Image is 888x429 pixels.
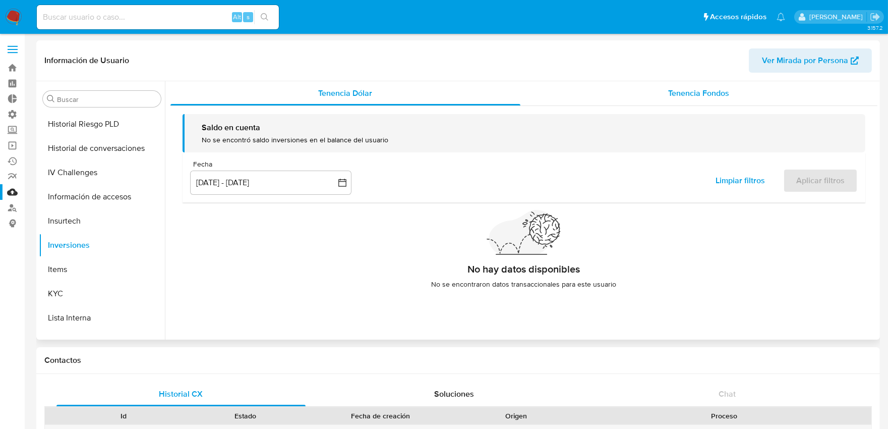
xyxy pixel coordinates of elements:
span: Soluciones [434,388,474,400]
span: Chat [719,388,736,400]
div: Proceso [584,411,864,421]
button: Historial Riesgo PLD [39,112,165,136]
h1: Información de Usuario [44,56,129,66]
button: Lista Interna [39,306,165,330]
div: Origen [462,411,570,421]
button: Buscar [47,95,55,103]
a: Salir [870,12,880,22]
span: Ver Mirada por Persona [762,48,848,73]
a: Notificaciones [777,13,785,21]
button: Items [39,257,165,282]
input: Buscar usuario o caso... [37,11,279,24]
span: Alt [233,12,241,22]
input: Buscar [57,95,157,104]
button: Ver Mirada por Persona [749,48,872,73]
button: IV Challenges [39,160,165,185]
button: search-icon [254,10,275,24]
button: Inversiones [39,233,165,257]
button: Información de accesos [39,185,165,209]
button: Historial de conversaciones [39,136,165,160]
div: Estado [192,411,300,421]
button: KYC [39,282,165,306]
span: Accesos rápidos [710,12,766,22]
span: s [247,12,250,22]
button: Listas Externas [39,330,165,354]
button: Insurtech [39,209,165,233]
p: sandra.chabay@mercadolibre.com [809,12,866,22]
div: Id [70,411,177,421]
span: Historial CX [159,388,203,400]
h1: Contactos [44,355,872,365]
div: Fecha de creación [313,411,448,421]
